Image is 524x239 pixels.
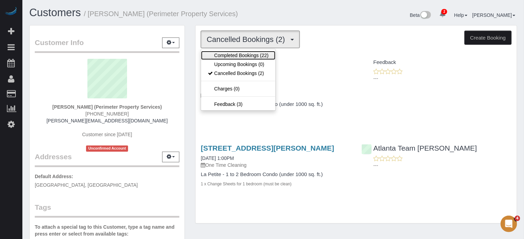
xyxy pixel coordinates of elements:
img: New interface [420,11,431,20]
button: Create Booking [464,31,512,45]
iframe: Intercom live chat [501,216,517,232]
span: Cancelled Bookings (2) [207,35,288,44]
legend: Tags [35,202,179,218]
a: Help [454,12,468,18]
p: One Time Cleaning [201,162,351,169]
strong: [PERSON_NAME] (Perimeter Property Services) [52,104,162,110]
a: Completed Bookings (22) [201,51,275,60]
a: Feedback (3) [201,100,275,109]
span: [PHONE_NUMBER] [85,111,129,117]
img: Automaid Logo [4,7,18,17]
p: --- [374,162,512,169]
span: Customer since [DATE] [82,132,132,137]
a: [DATE] 1:00PM [201,155,234,161]
h4: La Petite - 1 to 2 Bedroom Condo (under 1000 sq. ft.) [201,172,351,177]
span: Unconfirmed Account [86,145,128,151]
small: / [PERSON_NAME] (Perimeter Property Services) [84,10,238,18]
span: 4 [515,216,520,221]
h4: La Petite - 1 to 2 Bedroom Condo (under 1000 sq. ft.) [201,101,351,107]
a: Charges (0) [201,84,275,93]
a: [STREET_ADDRESS][PERSON_NAME] [201,144,334,152]
span: 2 [441,9,447,14]
a: [PERSON_NAME][EMAIL_ADDRESS][DOMAIN_NAME] [46,118,168,123]
a: [PERSON_NAME] [472,12,515,18]
label: To attach a special tag to this Customer, type a tag name and press enter or select from availabl... [35,224,179,237]
p: --- [374,75,512,82]
a: Upcoming Bookings (0) [201,60,275,69]
span: [GEOGRAPHIC_DATA], [GEOGRAPHIC_DATA] [35,182,138,188]
a: Atlanta Team [PERSON_NAME] [361,144,477,152]
a: Customers [29,7,81,19]
a: Cancelled Bookings (2) [201,69,275,78]
label: Default Address: [35,173,73,180]
h4: Feedback [361,59,512,65]
p: One Time Cleaning [201,92,351,99]
small: 1 x Change Sheets for 1 bedroom (must be clean) [201,182,292,186]
a: Beta [410,12,431,18]
button: Cancelled Bookings (2) [201,31,300,48]
legend: Customer Info [35,37,179,53]
h4: Service [201,59,351,65]
a: 2 [436,7,449,22]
